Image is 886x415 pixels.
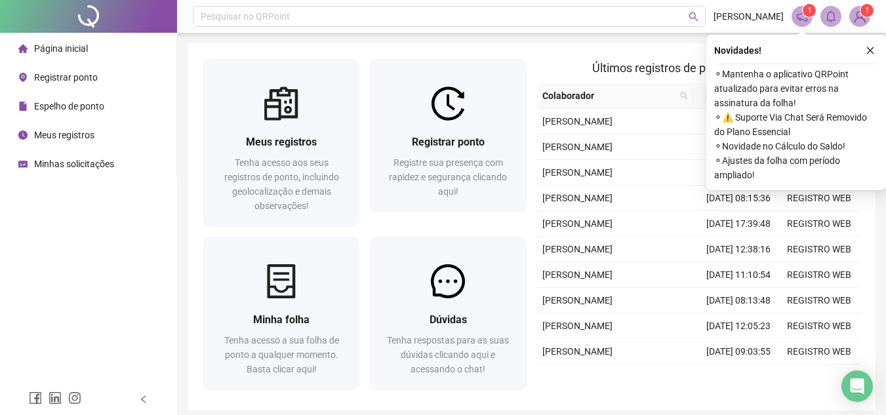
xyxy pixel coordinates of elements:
span: Minha folha [253,313,310,326]
span: facebook [29,391,42,405]
span: ⚬ Novidade no Cálculo do Saldo! [714,139,878,153]
span: Tenha respostas para as suas dúvidas clicando aqui e acessando o chat! [387,335,509,374]
span: bell [825,10,837,22]
span: ⚬ Mantenha o aplicativo QRPoint atualizado para evitar erros na assinatura da folha! [714,67,878,110]
span: environment [18,73,28,82]
span: linkedin [49,391,62,405]
span: clock-circle [18,130,28,140]
span: [PERSON_NAME] [714,9,784,24]
span: [PERSON_NAME] [542,142,613,152]
span: Dúvidas [430,313,467,326]
td: [DATE] 08:15:36 [698,186,779,211]
td: REGISTRO WEB [779,211,860,237]
span: Espelho de ponto [34,101,104,111]
td: [DATE] 18:06:32 [698,109,779,134]
span: home [18,44,28,53]
span: schedule [18,159,28,168]
span: ⚬ Ajustes da folha com período ampliado! [714,153,878,182]
a: Registrar pontoRegistre sua presença com rapidez e segurança clicando aqui! [370,59,526,212]
td: REGISTRO WEB [779,339,860,365]
td: [DATE] 12:05:23 [698,313,779,339]
td: REGISTRO WEB [779,237,860,262]
img: 84436 [850,7,870,26]
span: [PERSON_NAME] [542,244,613,254]
span: [PERSON_NAME] [542,346,613,357]
span: Minhas solicitações [34,159,114,169]
sup: 1 [803,4,816,17]
span: search [677,86,691,106]
span: Tenha acesso aos seus registros de ponto, incluindo geolocalização e demais observações! [224,157,339,211]
div: Open Intercom Messenger [841,370,873,402]
span: [PERSON_NAME] [542,193,613,203]
td: [DATE] 11:10:54 [698,262,779,288]
span: [PERSON_NAME] [542,295,613,306]
span: Meus registros [246,136,317,148]
span: notification [796,10,808,22]
span: Data/Hora [698,89,755,103]
a: Minha folhaTenha acesso a sua folha de ponto a qualquer momento. Basta clicar aqui! [203,237,359,389]
span: Página inicial [34,43,88,54]
td: [DATE] 12:38:16 [698,237,779,262]
span: Meus registros [34,130,94,140]
span: 1 [807,6,812,15]
span: [PERSON_NAME] [542,269,613,280]
span: Registrar ponto [412,136,485,148]
span: left [139,395,148,404]
td: [DATE] 08:13:48 [698,288,779,313]
span: Novidades ! [714,43,761,58]
td: REGISTRO WEB [779,186,860,211]
td: [DATE] 11:14:18 [698,160,779,186]
td: REGISTRO WEB [779,288,860,313]
span: Últimos registros de ponto sincronizados [592,61,804,75]
a: DúvidasTenha respostas para as suas dúvidas clicando aqui e acessando o chat! [370,237,526,389]
span: [PERSON_NAME] [542,167,613,178]
span: Colaborador [542,89,675,103]
span: ⚬ ⚠️ Suporte Via Chat Será Removido do Plano Essencial [714,110,878,139]
span: search [680,92,688,100]
span: instagram [68,391,81,405]
sup: Atualize o seu contato no menu Meus Dados [860,4,874,17]
span: search [689,12,698,22]
th: Data/Hora [693,83,771,109]
span: Tenha acesso a sua folha de ponto a qualquer momento. Basta clicar aqui! [224,335,339,374]
span: close [866,46,875,55]
td: REGISTRO WEB [779,365,860,390]
span: file [18,102,28,111]
span: [PERSON_NAME] [542,321,613,331]
span: Registre sua presença com rapidez e segurança clicando aqui! [389,157,507,197]
td: REGISTRO WEB [779,313,860,339]
td: [DATE] 09:03:55 [698,339,779,365]
td: REGISTRO WEB [779,262,860,288]
a: Meus registrosTenha acesso aos seus registros de ponto, incluindo geolocalização e demais observa... [203,59,359,226]
span: Registrar ponto [34,72,98,83]
td: [DATE] 17:39:48 [698,211,779,237]
span: [PERSON_NAME] [542,218,613,229]
td: [DATE] 17:49:10 [698,365,779,390]
td: [DATE] 12:35:46 [698,134,779,160]
span: 1 [865,6,870,15]
span: [PERSON_NAME] [542,116,613,127]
